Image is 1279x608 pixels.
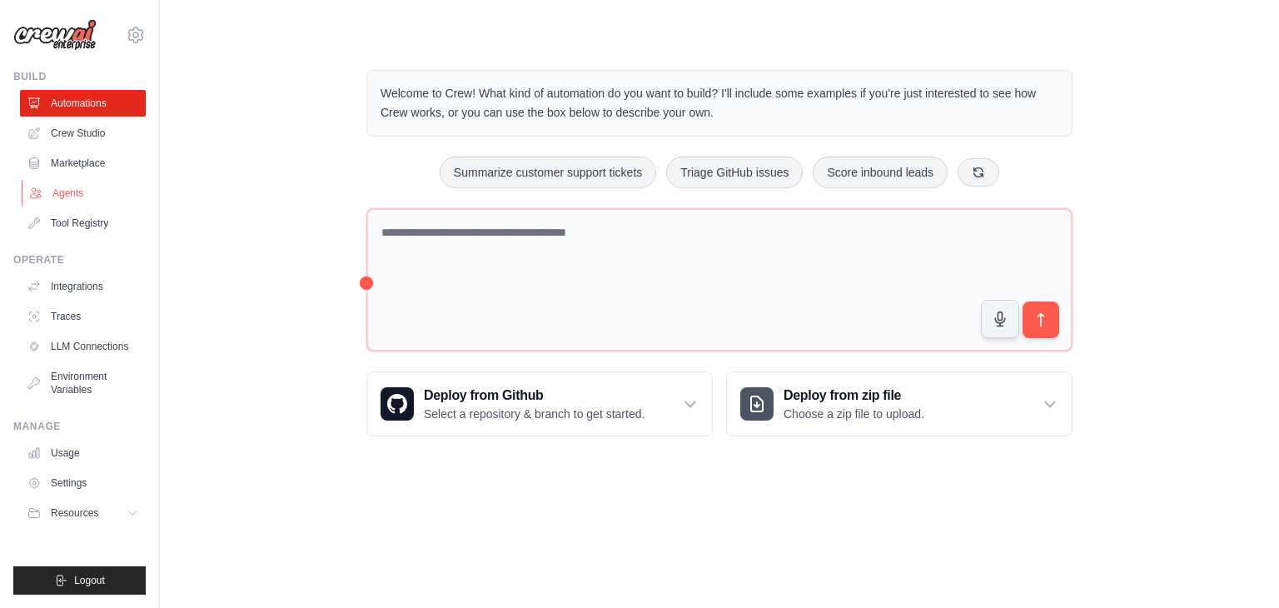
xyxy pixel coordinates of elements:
[13,19,97,51] img: Logo
[51,506,98,520] span: Resources
[20,150,146,177] a: Marketplace
[20,210,146,237] a: Tool Registry
[424,386,644,406] h3: Deploy from Github
[440,157,656,188] button: Summarize customer support tickets
[20,440,146,466] a: Usage
[20,273,146,300] a: Integrations
[20,90,146,117] a: Automations
[13,566,146,595] button: Logout
[20,333,146,360] a: LLM Connections
[813,157,948,188] button: Score inbound leads
[20,470,146,496] a: Settings
[20,120,146,147] a: Crew Studio
[20,500,146,526] button: Resources
[666,157,803,188] button: Triage GitHub issues
[22,180,147,207] a: Agents
[784,406,924,422] p: Choose a zip file to upload.
[13,253,146,267] div: Operate
[424,406,644,422] p: Select a repository & branch to get started.
[784,386,924,406] h3: Deploy from zip file
[381,84,1058,122] p: Welcome to Crew! What kind of automation do you want to build? I'll include some examples if you'...
[74,574,105,587] span: Logout
[13,420,146,433] div: Manage
[1196,528,1279,608] iframe: Chat Widget
[13,70,146,83] div: Build
[20,363,146,403] a: Environment Variables
[20,303,146,330] a: Traces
